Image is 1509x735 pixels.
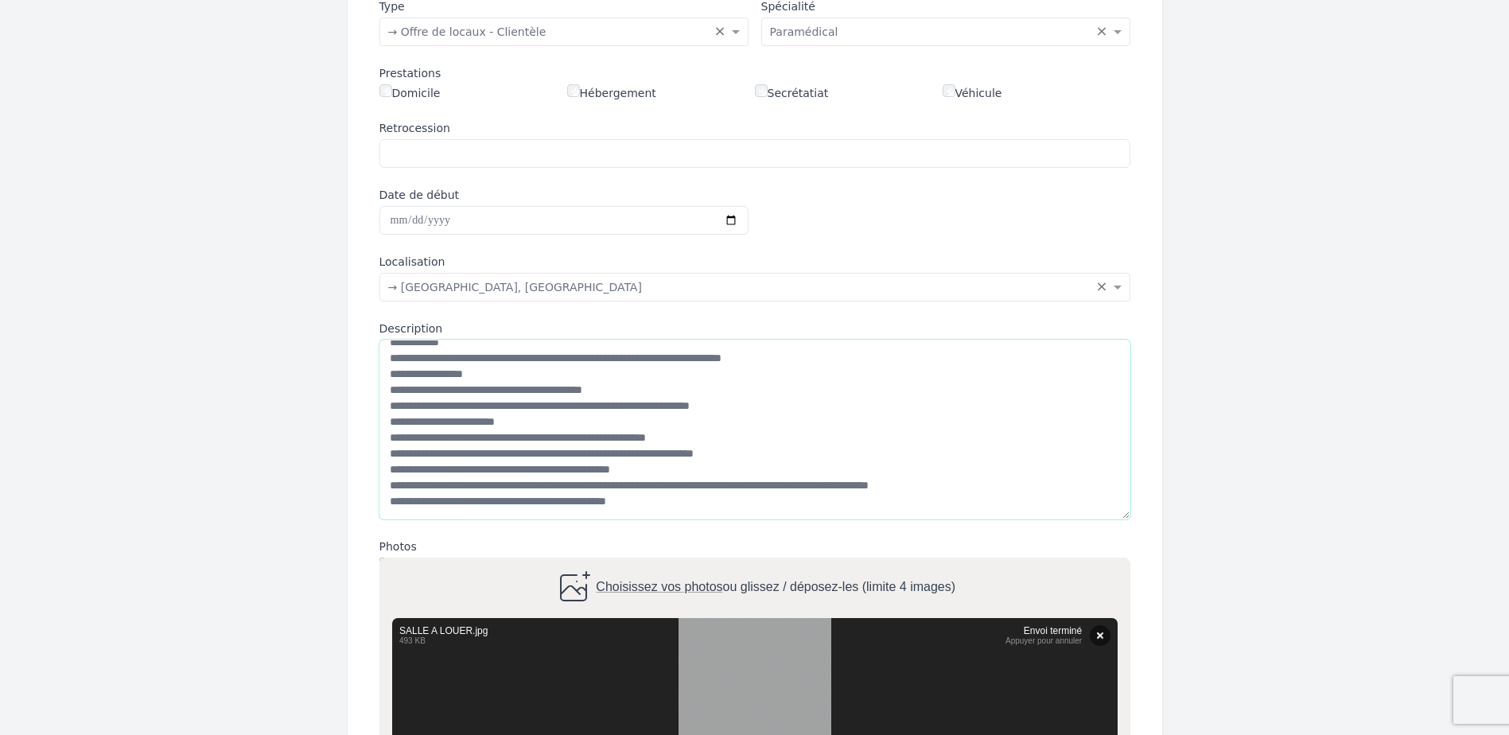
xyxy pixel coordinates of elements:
[379,84,392,97] input: Domicile
[379,321,1130,336] label: Description
[943,84,955,97] input: Véhicule
[755,84,768,97] input: Secrétatiat
[379,187,749,203] label: Date de début
[379,65,1130,81] div: Prestations
[1096,279,1110,295] span: Clear all
[567,84,580,97] input: Hébergement
[596,581,722,594] span: Choisissez vos photos
[943,84,1002,101] label: Véhicule
[379,254,1130,270] label: Localisation
[755,84,829,101] label: Secrétatiat
[379,120,1130,136] label: Retrocession
[714,24,728,40] span: Clear all
[379,539,1130,554] label: Photos
[1096,24,1110,40] span: Clear all
[554,569,955,607] div: ou glissez / déposez-les (limite 4 images)
[379,84,441,101] label: Domicile
[567,84,656,101] label: Hébergement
